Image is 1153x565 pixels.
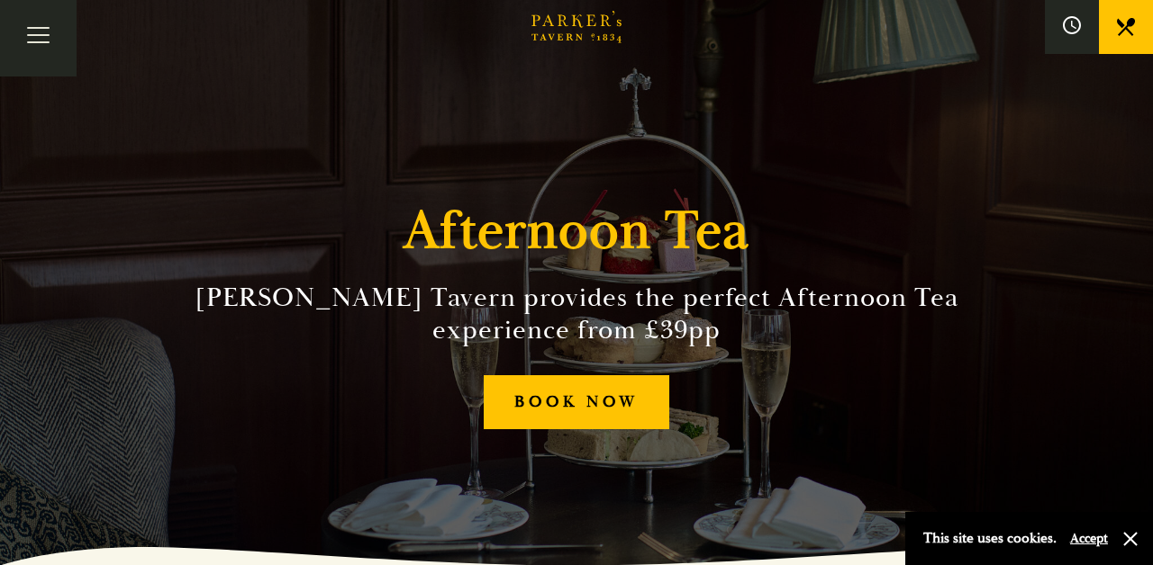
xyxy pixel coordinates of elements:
[923,525,1057,552] p: This site uses cookies.
[404,199,749,264] h1: Afternoon Tea
[484,375,669,430] a: BOOK NOW
[166,282,987,346] h2: [PERSON_NAME] Tavern provides the perfect Afternoon Tea experience from £39pp
[1070,530,1108,547] button: Accept
[1121,530,1139,548] button: Close and accept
